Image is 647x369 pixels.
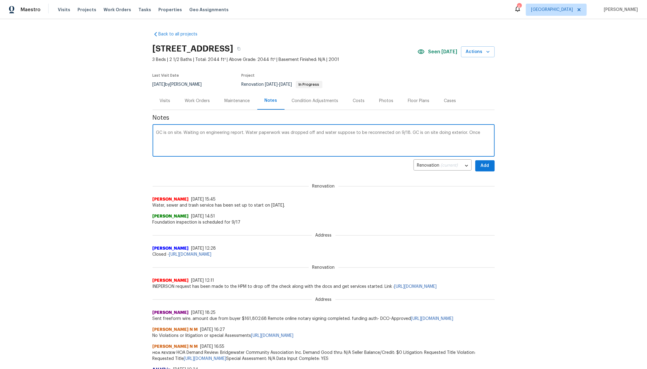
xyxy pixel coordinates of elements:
span: [DATE] [153,82,165,87]
span: [DATE] 16:27 [200,327,225,332]
span: [DATE] 12:11 [191,278,214,283]
span: [DATE] 14:51 [191,214,215,218]
div: 6 [517,4,521,10]
div: Condition Adjustments [292,98,338,104]
span: [DATE] 12:28 [191,246,216,251]
span: Notes [153,115,495,121]
span: INEPERSON request has been made to the HPM to drop off the check along with the docs and get serv... [153,284,495,290]
a: [URL][DOMAIN_NAME] [251,334,294,338]
span: Actions [466,48,490,56]
span: 3 Beds | 2 1/2 Baths | Total: 2044 ft² | Above Grade: 2044 ft² | Basement Finished: N/A | 2001 [153,57,418,63]
button: Actions [461,46,495,58]
a: [URL][DOMAIN_NAME] [411,317,454,321]
div: Cases [444,98,456,104]
div: Renovation (current) [414,158,472,173]
span: Address [312,297,335,303]
span: Tasks [138,8,151,12]
span: Last Visit Date [153,74,179,77]
span: No Violations or litigation or special Assessments [153,333,495,339]
textarea: GC is on site. Waiting on engineering report. Water paperwork was dropped off and water suppose t... [156,131,491,152]
span: [PERSON_NAME] [601,7,638,13]
h2: [STREET_ADDRESS] [153,46,233,52]
span: Work Orders [104,7,131,13]
span: ʜᴏᴀ ʀᴇᴠɪᴇᴡ HOA Demand Review: Bridgewater Community Association Inc. Demand Good thru: N/A Seller... [153,350,495,362]
button: Copy Address [233,43,244,54]
span: [DATE] [279,82,292,87]
span: [DATE] 18:25 [191,311,216,315]
div: Notes [265,98,277,104]
span: Sent freeform wire. amount due from buyer $161,802.68 Remote online notary signing completed. fun... [153,316,495,322]
span: [PERSON_NAME] N M [153,327,198,333]
span: Properties [158,7,182,13]
div: Visits [160,98,170,104]
span: [PERSON_NAME] [153,196,189,202]
span: [PERSON_NAME] [153,278,189,284]
span: Water, sewer and trash service has been set up to start on [DATE]. [153,202,495,208]
span: Geo Assignments [189,7,229,13]
span: Address [312,232,335,238]
span: In Progress [296,83,322,86]
div: Costs [353,98,365,104]
div: Photos [379,98,394,104]
span: Add [480,162,490,170]
span: Visits [58,7,70,13]
a: [URL][DOMAIN_NAME] [394,284,437,289]
span: [PERSON_NAME] N M [153,344,198,350]
span: [PERSON_NAME] [153,310,189,316]
span: Seen [DATE] [428,49,457,55]
span: [DATE] [265,82,278,87]
button: Add [475,160,495,171]
span: Renovation [242,82,322,87]
span: Maestro [21,7,41,13]
span: Closed - [153,251,495,258]
a: [URL][DOMAIN_NAME] [169,252,212,257]
div: Work Orders [185,98,210,104]
span: Renovation [309,264,338,271]
span: Renovation [309,183,338,189]
span: (current) [441,163,458,168]
span: Foundation inspection is scheduled for 9/17 [153,219,495,225]
span: [GEOGRAPHIC_DATA] [531,7,573,13]
div: Maintenance [225,98,250,104]
span: [PERSON_NAME] [153,213,189,219]
div: Floor Plans [408,98,430,104]
span: - [265,82,292,87]
a: Back to all projects [153,31,211,37]
span: [DATE] 15:45 [191,197,216,201]
span: [PERSON_NAME] [153,245,189,251]
div: by [PERSON_NAME] [153,81,209,88]
span: Projects [78,7,96,13]
span: [DATE] 16:55 [200,344,225,349]
span: Project [242,74,255,77]
a: [URL][DOMAIN_NAME] [184,357,226,361]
